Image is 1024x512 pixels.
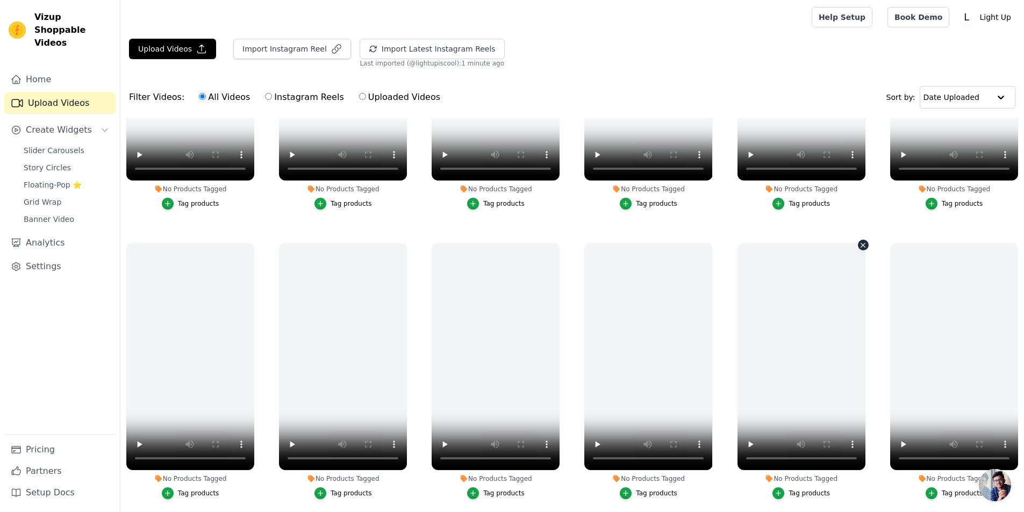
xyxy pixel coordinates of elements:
a: Story Circles [17,160,116,175]
div: Tag products [636,489,677,497]
a: Book Demo [887,7,949,27]
a: Slider Carousels [17,143,116,158]
a: Pricing [4,439,116,460]
a: Upload Videos [4,92,116,114]
div: Tag products [942,489,983,497]
div: Tag products [178,489,219,497]
div: Tag products [178,199,219,208]
input: All Videos [199,93,206,100]
button: Tag products [162,487,219,499]
button: Tag products [467,198,525,210]
span: Grid Wrap [24,197,61,207]
div: Tag products [483,489,525,497]
label: All Videos [198,90,250,104]
button: Import Latest Instagram Reels [360,39,505,59]
div: No Products Tagged [737,185,865,193]
a: Setup Docs [4,482,116,503]
button: Tag products [162,198,219,210]
span: Floating-Pop ⭐ [24,179,82,190]
label: Instagram Reels [264,90,344,104]
a: Help Setup [812,7,872,27]
span: Last imported (@ lightupiscool ): 1 minute ago [360,59,504,68]
button: Tag products [467,487,525,499]
button: Tag products [620,487,677,499]
a: Partners [4,460,116,482]
div: No Products Tagged [890,474,1018,483]
div: No Products Tagged [126,185,254,193]
div: Filter Videos: [129,85,446,110]
button: Import Instagram Reel [233,39,351,59]
input: Instagram Reels [265,93,272,100]
div: Tag products [331,489,372,497]
div: Tag products [789,489,830,497]
div: Tag products [331,199,372,208]
div: No Products Tagged [890,185,1018,193]
label: Uploaded Videos [359,90,441,104]
text: L [964,12,970,23]
input: Uploaded Videos [359,93,366,100]
button: Upload Videos [129,39,216,59]
button: Tag products [620,198,677,210]
button: Tag products [926,487,983,499]
span: Slider Carousels [24,145,84,156]
p: Light Up [975,8,1015,27]
div: Tag products [483,199,525,208]
div: No Products Tagged [432,185,560,193]
div: Tag products [942,199,983,208]
img: Vizup [9,21,26,39]
div: Sort by: [886,86,1016,109]
div: No Products Tagged [279,185,407,193]
div: No Products Tagged [279,474,407,483]
span: Story Circles [24,162,71,173]
div: No Products Tagged [584,474,712,483]
button: Tag products [772,487,830,499]
div: No Products Tagged [126,474,254,483]
div: No Products Tagged [432,474,560,483]
button: Create Widgets [4,119,116,141]
a: Banner Video [17,212,116,227]
button: L Light Up [958,8,1015,27]
a: Grid Wrap [17,194,116,210]
div: Open chat [979,469,1011,501]
span: Create Widgets [26,124,92,136]
div: No Products Tagged [584,185,712,193]
span: Vizup Shoppable Videos [34,11,111,49]
div: No Products Tagged [737,474,865,483]
a: Analytics [4,232,116,254]
div: Tag products [636,199,677,208]
button: Tag products [314,198,372,210]
a: Home [4,69,116,90]
button: Tag products [926,198,983,210]
div: Tag products [789,199,830,208]
button: Video Delete [858,240,869,250]
button: Tag products [314,487,372,499]
button: Tag products [772,198,830,210]
a: Settings [4,256,116,277]
span: Banner Video [24,214,74,225]
a: Floating-Pop ⭐ [17,177,116,192]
